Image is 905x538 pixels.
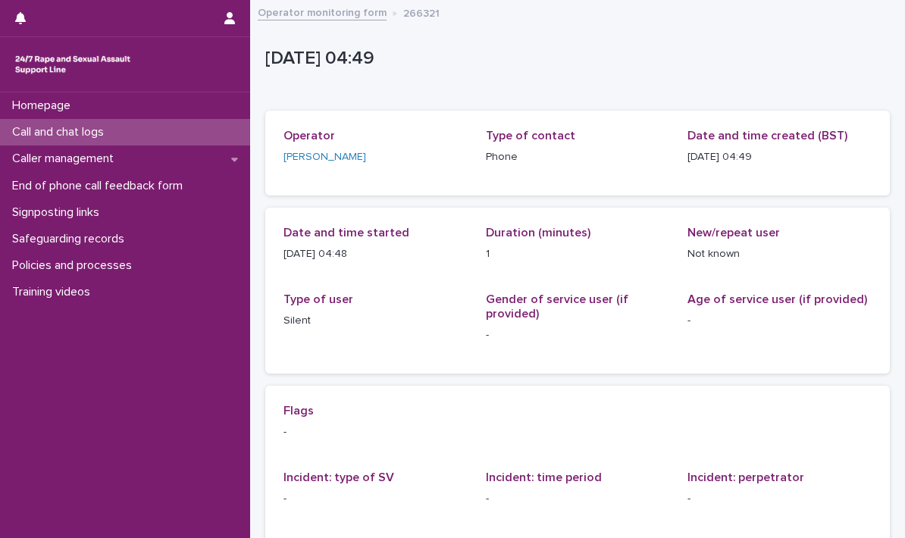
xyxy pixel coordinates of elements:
p: [DATE] 04:48 [283,246,468,262]
img: rhQMoQhaT3yELyF149Cw [12,49,133,80]
p: - [283,424,872,440]
span: New/repeat user [687,227,780,239]
span: Type of contact [486,130,575,142]
a: [PERSON_NAME] [283,149,366,165]
p: Silent [283,313,468,329]
p: Phone [486,149,670,165]
p: Safeguarding records [6,232,136,246]
p: [DATE] 04:49 [687,149,872,165]
p: Homepage [6,99,83,113]
span: Incident: time period [486,471,602,483]
p: 266321 [403,4,440,20]
span: Type of user [283,293,353,305]
span: Age of service user (if provided) [687,293,867,305]
p: [DATE] 04:49 [265,48,884,70]
a: Operator monitoring form [258,3,387,20]
p: End of phone call feedback form [6,179,195,193]
p: - [687,313,872,329]
span: Gender of service user (if provided) [486,293,628,320]
p: Policies and processes [6,258,144,273]
span: Duration (minutes) [486,227,590,239]
span: Incident: perpetrator [687,471,804,483]
span: Incident: type of SV [283,471,394,483]
p: - [687,491,872,507]
p: - [486,491,670,507]
span: Operator [283,130,335,142]
p: Signposting links [6,205,111,220]
p: 1 [486,246,670,262]
span: Date and time created (BST) [687,130,847,142]
p: - [283,491,468,507]
span: Date and time started [283,227,409,239]
p: Not known [687,246,872,262]
p: Caller management [6,152,126,166]
span: Flags [283,405,314,417]
p: Training videos [6,285,102,299]
p: - [486,327,670,343]
p: Call and chat logs [6,125,116,139]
